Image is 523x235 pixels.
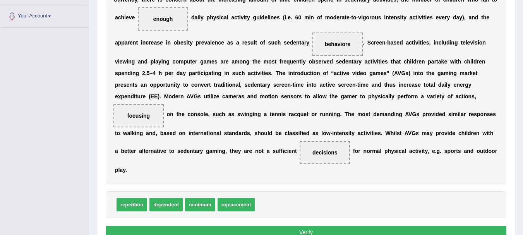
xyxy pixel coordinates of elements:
[412,39,414,46] b: t
[230,39,233,46] b: s
[254,39,255,46] b: l
[144,58,147,65] b: d
[187,39,188,46] b: i
[299,58,301,65] b: t
[275,58,277,65] b: t
[449,39,451,46] b: i
[378,14,381,21] b: s
[321,58,323,65] b: r
[312,33,363,56] span: Drop target
[350,14,352,21] b: -
[243,14,245,21] b: i
[426,39,429,46] b: s
[324,58,327,65] b: v
[385,58,388,65] b: s
[382,58,385,65] b: e
[118,39,122,46] b: p
[367,39,371,46] b: S
[371,39,374,46] b: c
[463,39,466,46] b: e
[283,14,285,21] b: (
[155,58,158,65] b: a
[357,14,358,21] b: -
[204,39,207,46] b: v
[415,39,418,46] b: v
[301,39,304,46] b: a
[293,58,296,65] b: e
[200,58,204,65] b: g
[366,14,370,21] b: o
[403,14,406,21] b: y
[177,39,180,46] b: b
[400,39,403,46] b: d
[245,14,247,21] b: t
[223,58,225,65] b: r
[316,58,319,65] b: s
[138,7,188,31] span: Drop target
[244,39,247,46] b: e
[391,39,394,46] b: a
[387,39,391,46] b: b
[310,14,314,21] b: n
[410,14,413,21] b: a
[211,58,214,65] b: e
[422,39,423,46] b: i
[207,14,210,21] b: p
[212,39,215,46] b: e
[472,14,475,21] b: n
[358,58,362,65] b: y
[195,58,197,65] b: r
[467,39,470,46] b: e
[336,58,339,65] b: s
[296,39,300,46] b: n
[365,58,368,65] b: a
[330,14,333,21] b: o
[478,39,479,46] b: i
[424,14,425,21] b: t
[120,58,123,65] b: e
[284,39,287,46] b: s
[290,39,293,46] b: d
[317,14,321,21] b: o
[132,58,135,65] b: g
[368,58,371,65] b: c
[260,14,261,21] b: i
[342,58,345,65] b: d
[446,39,450,46] b: d
[158,58,161,65] b: y
[149,39,151,46] b: r
[188,39,190,46] b: t
[132,14,135,21] b: e
[479,39,483,46] b: o
[256,14,260,21] b: u
[481,14,483,21] b: t
[482,39,486,46] b: n
[183,39,187,46] b: s
[377,58,379,65] b: i
[439,14,442,21] b: v
[214,58,218,65] b: s
[264,58,268,65] b: m
[246,58,250,65] b: g
[329,58,333,65] b: d
[231,14,234,21] b: a
[268,39,271,46] b: s
[339,58,342,65] b: e
[255,39,257,46] b: t
[128,39,130,46] b: r
[215,39,218,46] b: n
[118,58,120,65] b: i
[274,14,277,21] b: e
[309,14,310,21] b: i
[307,39,310,46] b: y
[357,58,358,65] b: r
[384,14,386,21] b: i
[361,14,363,21] b: i
[401,14,403,21] b: t
[196,39,199,46] b: p
[218,39,221,46] b: c
[210,39,212,46] b: l
[443,39,446,46] b: u
[379,58,381,65] b: t
[447,14,450,21] b: y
